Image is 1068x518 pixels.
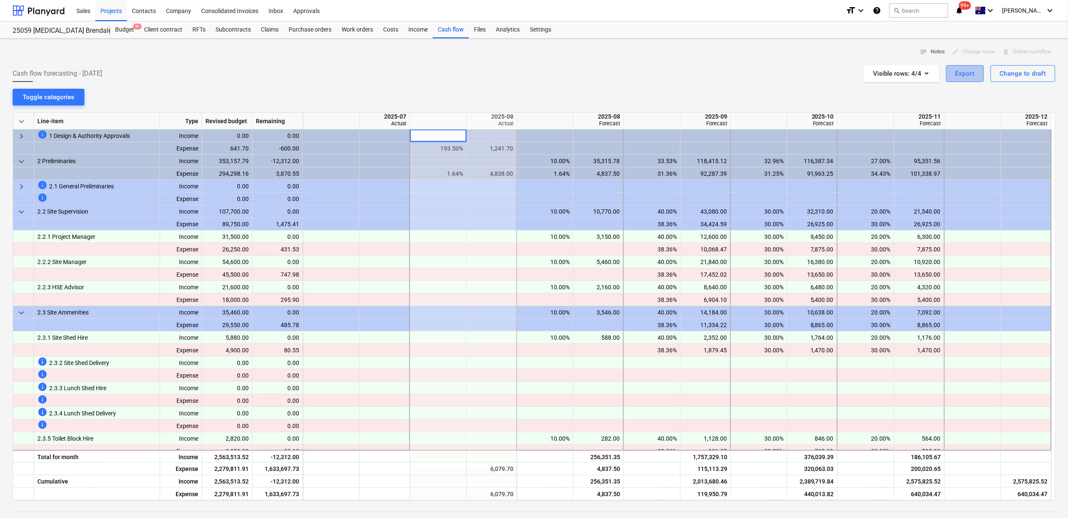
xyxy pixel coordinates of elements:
[256,21,284,38] a: Claims
[627,230,677,243] div: 40.00%
[627,306,677,319] div: 40.00%
[684,281,727,293] div: 8,640.00
[791,243,834,256] div: 7,875.00
[873,5,881,16] i: Knowledge base
[791,218,834,230] div: 26,925.00
[791,230,834,243] div: 9,450.00
[256,281,299,293] div: 0.00
[791,306,834,319] div: 10,638.00
[1026,478,1068,518] iframe: Chat Widget
[898,319,941,331] div: 8,865.00
[253,475,303,488] div: -12,312.00
[627,293,677,306] div: 38.36%
[898,230,941,243] div: 6,300.00
[791,293,834,306] div: 5,400.00
[491,21,525,38] a: Analytics
[363,120,406,127] div: Actual
[139,21,187,38] a: Client contract
[959,1,971,10] span: 99+
[627,243,677,256] div: 38.36%
[684,218,727,230] div: 34,424.59
[791,256,834,268] div: 16,380.00
[791,281,834,293] div: 6,480.00
[898,113,941,120] div: 2025-11
[202,205,253,218] div: 107,700.00
[256,243,299,256] div: 431.53
[734,230,784,243] div: 30.00%
[734,293,784,306] div: 30.00%
[37,369,47,379] span: This line-item cannot be forecasted before revised budget is updated
[49,357,109,369] span: 2.3.2 Site Shed Delivery
[378,21,403,38] a: Costs
[160,218,202,230] div: Expense
[160,450,202,462] div: Income
[525,21,556,38] a: Settings
[253,450,303,462] div: -12,312.00
[202,432,253,445] div: 2,820.00
[627,319,677,331] div: 38.36%
[577,120,620,127] div: Forecast
[256,432,299,445] div: 0.00
[34,475,160,488] div: Cumulative
[841,319,891,331] div: 30.00%
[734,344,784,357] div: 30.00%
[734,268,784,281] div: 30.00%
[684,155,727,167] div: 118,415.12
[37,205,88,218] span: 2.2 Site Supervision
[684,293,727,306] div: 6,904.10
[37,256,87,268] span: 2.2.2 Site Manager
[37,394,47,404] span: This line-item cannot be forecasted before revised budget is updated
[791,120,834,127] div: Forecast
[521,281,570,293] div: 10.00%
[898,331,941,344] div: 1,176.00
[37,306,89,319] span: 2.3 Site Ammenities
[202,243,253,256] div: 26,250.00
[160,281,202,293] div: Income
[898,306,941,319] div: 7,092.00
[160,243,202,256] div: Expense
[791,113,834,120] div: 2025-10
[841,243,891,256] div: 30.00%
[337,21,378,38] div: Work orders
[160,432,202,445] div: Income
[34,113,160,129] div: Line-item
[202,319,253,331] div: 29,550.00
[841,268,891,281] div: 30.00%
[253,129,303,142] div: 0.00
[202,167,253,180] div: 294,298.16
[160,319,202,331] div: Expense
[202,462,253,475] div: 2,279,811.91
[627,331,677,344] div: 40.00%
[898,155,941,167] div: 95,351.56
[256,420,299,432] div: 0.00
[253,167,303,180] div: 3,870.55
[413,142,463,155] div: 193.50%
[202,475,253,488] div: 2,563,513.52
[37,357,47,367] span: This line-item cannot be forecasted before price for client is updated. To change this, contact y...
[577,230,620,243] div: 3,150.00
[202,193,253,205] div: 0.00
[202,306,253,319] div: 35,460.00
[256,407,299,420] div: 0.00
[841,155,891,167] div: 27.00%
[202,357,253,369] div: 0.00
[413,167,463,180] div: 1.64%
[734,155,784,167] div: 32.96%
[986,5,996,16] i: keyboard_arrow_down
[160,205,202,218] div: Income
[37,193,47,203] span: This line-item cannot be forecasted before revised budget is updated
[684,167,727,180] div: 92,287.39
[160,462,202,475] div: Expense
[16,207,26,217] span: keyboard_arrow_down
[202,268,253,281] div: 45,500.00
[1005,113,1048,120] div: 2025-12
[991,65,1055,82] button: Change to draft
[955,68,975,79] div: Export
[734,243,784,256] div: 30.00%
[841,293,891,306] div: 30.00%
[470,113,513,120] div: 2025-08
[898,268,941,281] div: 13,650.00
[684,344,727,357] div: 1,879.45
[917,45,949,58] button: Notes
